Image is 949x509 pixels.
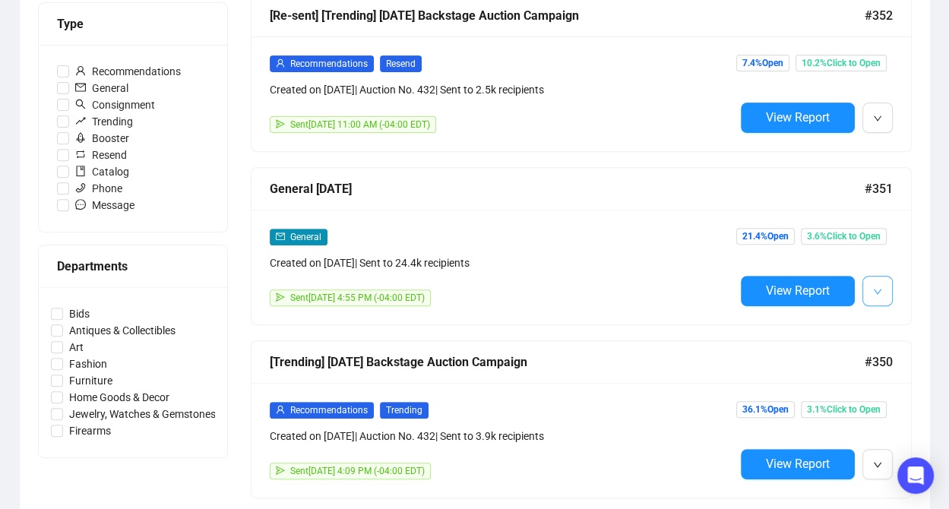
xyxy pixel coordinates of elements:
[736,401,795,418] span: 36.1% Open
[741,449,855,479] button: View Report
[873,114,882,123] span: down
[270,353,865,371] div: [Trending] [DATE] Backstage Auction Campaign
[276,232,285,241] span: mail
[276,119,285,128] span: send
[801,401,887,418] span: 3.1% Click to Open
[75,115,86,126] span: rise
[897,457,934,494] div: Open Intercom Messenger
[290,466,425,476] span: Sent [DATE] 4:09 PM (-04:00 EDT)
[75,82,86,93] span: mail
[75,182,86,193] span: phone
[270,428,735,444] div: Created on [DATE] | Auction No. 432 | Sent to 3.9k recipients
[63,406,222,422] span: Jewelry, Watches & Gemstones
[766,457,830,471] span: View Report
[873,460,882,469] span: down
[63,422,117,439] span: Firearms
[251,167,912,325] a: General [DATE]#351mailGeneralCreated on [DATE]| Sent to 24.4k recipientssendSent[DATE] 4:55 PM (-...
[865,353,893,371] span: #350
[270,254,735,271] div: Created on [DATE] | Sent to 24.4k recipients
[873,287,882,296] span: down
[69,197,141,213] span: Message
[75,166,86,176] span: book
[75,149,86,160] span: retweet
[380,55,422,72] span: Resend
[276,292,285,302] span: send
[276,466,285,475] span: send
[736,55,789,71] span: 7.4% Open
[69,63,187,80] span: Recommendations
[796,55,887,71] span: 10.2% Click to Open
[69,96,161,113] span: Consignment
[57,257,209,276] div: Departments
[69,113,139,130] span: Trending
[801,228,887,245] span: 3.6% Click to Open
[75,132,86,143] span: rocket
[63,305,96,322] span: Bids
[75,65,86,76] span: user
[57,14,209,33] div: Type
[741,276,855,306] button: View Report
[63,372,119,389] span: Furniture
[63,356,113,372] span: Fashion
[69,163,135,180] span: Catalog
[290,58,368,69] span: Recommendations
[290,292,425,303] span: Sent [DATE] 4:55 PM (-04:00 EDT)
[276,58,285,68] span: user
[766,110,830,125] span: View Report
[276,405,285,414] span: user
[69,180,128,197] span: Phone
[63,339,90,356] span: Art
[380,402,429,419] span: Trending
[290,119,430,130] span: Sent [DATE] 11:00 AM (-04:00 EDT)
[290,405,368,416] span: Recommendations
[741,103,855,133] button: View Report
[865,179,893,198] span: #351
[75,199,86,210] span: message
[270,179,865,198] div: General [DATE]
[290,232,321,242] span: General
[270,6,865,25] div: [Re-sent] [Trending] [DATE] Backstage Auction Campaign
[69,147,133,163] span: Resend
[63,322,182,339] span: Antiques & Collectibles
[270,81,735,98] div: Created on [DATE] | Auction No. 432 | Sent to 2.5k recipients
[766,283,830,298] span: View Report
[75,99,86,109] span: search
[69,130,135,147] span: Booster
[251,340,912,498] a: [Trending] [DATE] Backstage Auction Campaign#350userRecommendationsTrendingCreated on [DATE]| Auc...
[69,80,134,96] span: General
[63,389,176,406] span: Home Goods & Decor
[865,6,893,25] span: #352
[736,228,795,245] span: 21.4% Open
